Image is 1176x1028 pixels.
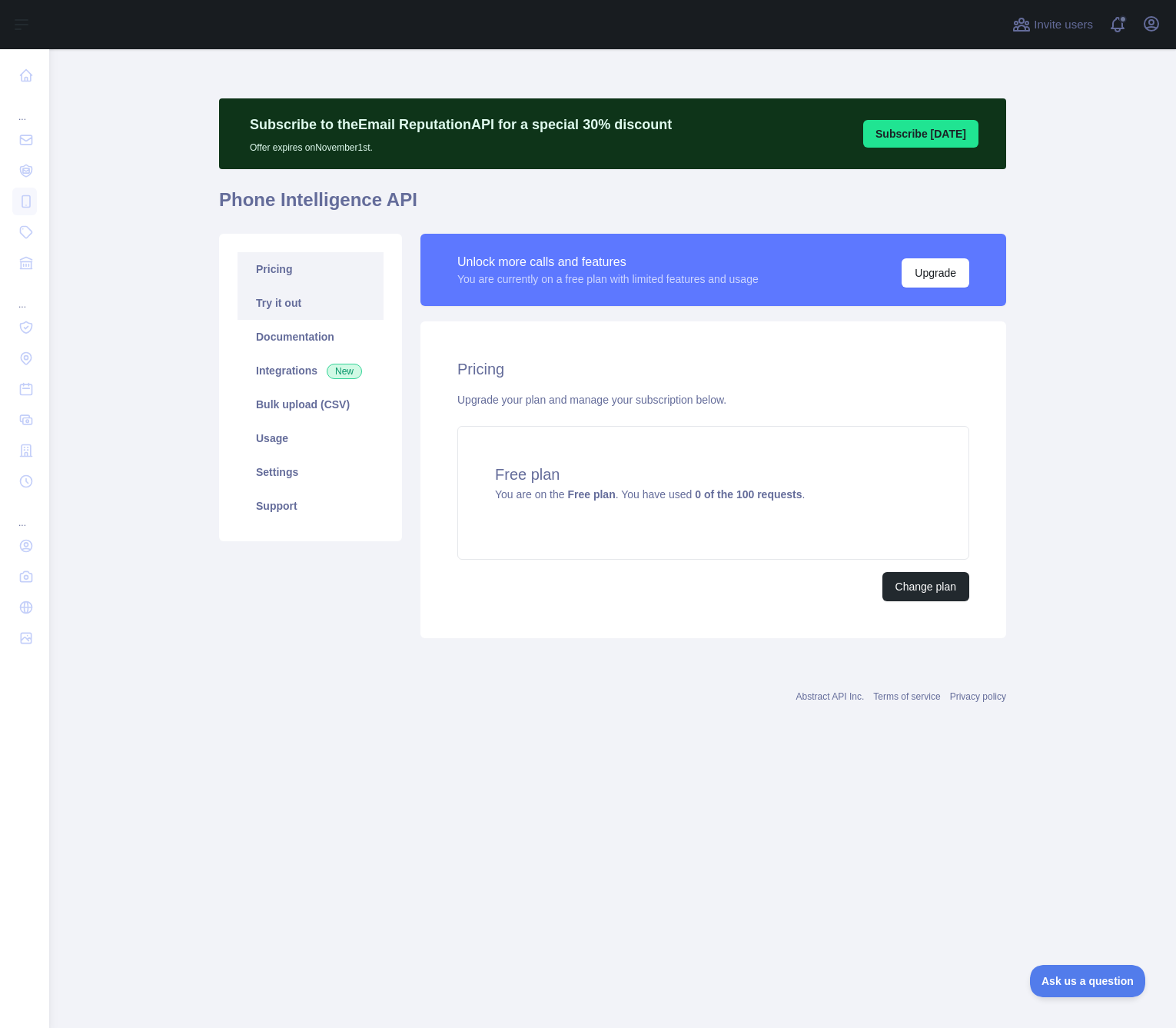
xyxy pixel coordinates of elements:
a: Support [238,489,384,523]
h4: Free plan [495,464,932,485]
a: Integrations New [238,354,384,388]
button: Invite users [1009,12,1096,37]
a: Usage [238,421,384,455]
div: You are currently on a free plan with limited features and usage [457,271,759,287]
a: Try it out [238,286,384,320]
strong: 0 of the 100 requests [695,488,802,501]
a: Bulk upload (CSV) [238,388,384,421]
button: Change plan [882,572,969,601]
h2: Pricing [457,358,969,380]
div: ... [12,498,37,529]
div: Upgrade your plan and manage your subscription below. [457,392,969,408]
a: Abstract API Inc. [796,691,865,702]
a: Pricing [238,252,384,286]
div: Unlock more calls and features [457,253,759,271]
div: ... [12,280,37,311]
div: ... [12,92,37,123]
a: Privacy policy [950,691,1006,702]
p: Offer expires on November 1st. [250,135,672,154]
span: New [327,364,362,379]
p: Subscribe to the Email Reputation API for a special 30 % discount [250,114,672,135]
a: Documentation [238,320,384,354]
span: You are on the . You have used . [495,488,805,501]
button: Upgrade [902,258,969,288]
button: Subscribe [DATE] [863,120,978,148]
iframe: Toggle Customer Support [1030,965,1145,997]
a: Terms of service [873,691,940,702]
h1: Phone Intelligence API [219,188,1006,225]
span: Invite users [1034,16,1093,34]
strong: Free plan [567,488,615,501]
a: Settings [238,455,384,489]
